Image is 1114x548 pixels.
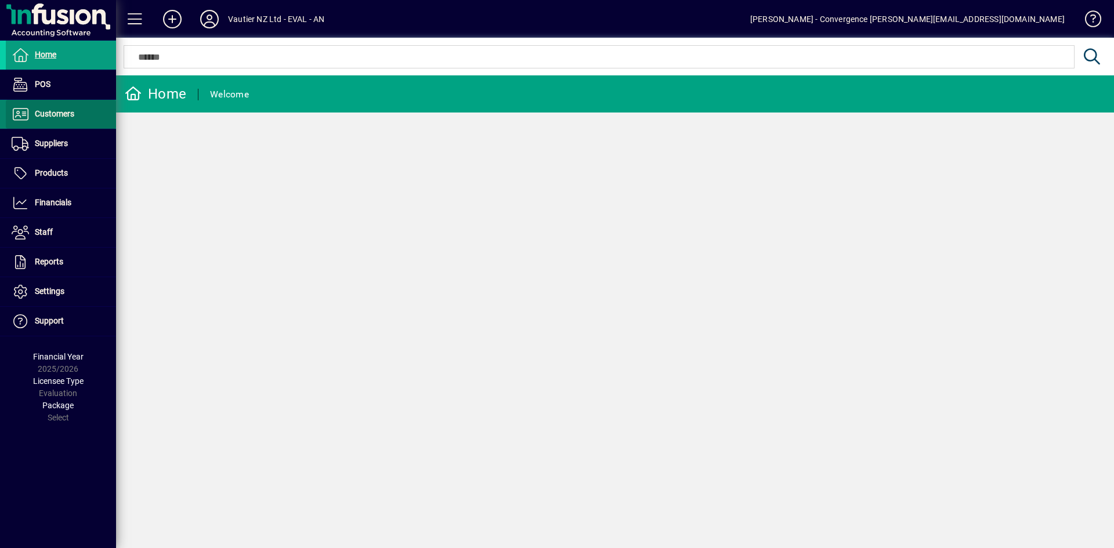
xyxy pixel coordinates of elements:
a: Reports [6,248,116,277]
button: Add [154,9,191,30]
span: Financials [35,198,71,207]
span: Products [35,168,68,177]
a: Financials [6,188,116,217]
button: Profile [191,9,228,30]
span: Customers [35,109,74,118]
a: Settings [6,277,116,306]
span: Support [35,316,64,325]
span: Home [35,50,56,59]
span: Package [42,401,74,410]
div: Vautier NZ Ltd - EVAL - AN [228,10,325,28]
span: Settings [35,286,64,296]
div: [PERSON_NAME] - Convergence [PERSON_NAME][EMAIL_ADDRESS][DOMAIN_NAME] [750,10,1065,28]
span: Staff [35,227,53,237]
span: Licensee Type [33,376,84,386]
a: Support [6,307,116,336]
span: Reports [35,257,63,266]
span: Suppliers [35,139,68,148]
a: Products [6,159,116,188]
a: Knowledge Base [1076,2,1099,40]
a: Customers [6,100,116,129]
div: Welcome [210,85,249,104]
span: POS [35,79,50,89]
a: Staff [6,218,116,247]
div: Home [125,85,186,103]
a: Suppliers [6,129,116,158]
a: POS [6,70,116,99]
span: Financial Year [33,352,84,361]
